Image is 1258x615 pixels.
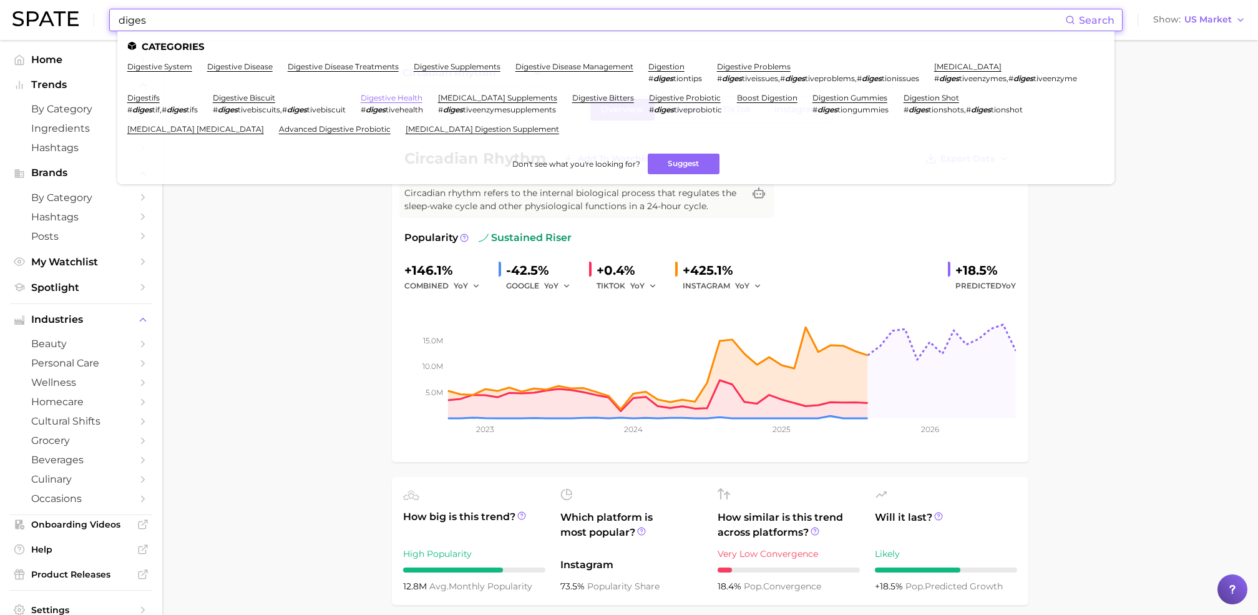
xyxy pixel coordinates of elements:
div: TIKTOK [597,278,665,293]
span: tiongummies [837,105,889,114]
span: occasions [31,493,131,504]
a: digestive disease [207,62,273,71]
a: Product Releases [10,565,152,584]
em: diges [132,105,152,114]
em: diges [1013,74,1033,83]
abbr: popularity index [744,581,763,592]
span: Circadian rhythm refers to the internal biological process that regulates the sleep-wake cycle an... [404,187,744,213]
span: personal care [31,357,131,369]
a: digestive problems [717,62,791,71]
div: , [904,105,1023,114]
a: Home [10,50,152,69]
span: Popularity [404,230,458,245]
span: tivehealth [386,105,423,114]
span: homecare [31,396,131,408]
span: Will it last? [875,510,1017,540]
div: , [934,74,1077,83]
input: Search here for a brand, industry, or ingredient [117,9,1065,31]
a: digestion [648,62,685,71]
span: Hashtags [31,142,131,154]
span: beauty [31,338,131,350]
a: cultural shifts [10,411,152,431]
span: grocery [31,435,131,446]
a: Posts [10,227,152,246]
div: GOOGLE [506,278,579,293]
a: digestive bitters [572,93,634,102]
span: How similar is this trend across platforms? [718,510,860,540]
img: sustained riser [479,233,489,243]
span: convergence [744,581,821,592]
a: wellness [10,373,152,392]
span: Industries [31,314,131,325]
span: How big is this trend? [403,509,545,540]
em: diges [218,105,238,114]
span: # [812,105,817,114]
button: Trends [10,76,152,94]
div: Very Low Convergence [718,546,860,561]
a: digestion shot [904,93,959,102]
div: +18.5% [955,260,1016,280]
button: Industries [10,310,152,329]
abbr: average [429,581,449,592]
span: tiontips [673,74,702,83]
span: Home [31,54,131,66]
span: tivebiscuit [307,105,346,114]
span: Spotlight [31,282,131,293]
a: advanced digestive probiotic [279,124,391,134]
div: -42.5% [506,260,579,280]
span: # [162,105,167,114]
span: 18.4% [718,581,744,592]
div: High Popularity [403,546,545,561]
span: # [717,74,722,83]
span: 12.8m [403,581,429,592]
div: combined [404,278,489,293]
a: Onboarding Videos [10,515,152,534]
span: YoY [454,280,468,291]
a: Ingredients [10,119,152,138]
a: digestive probiotic [649,93,721,102]
em: diges [939,74,959,83]
span: # [1008,74,1013,83]
a: [MEDICAL_DATA] supplements [438,93,557,102]
span: Which platform is most popular? [560,510,703,551]
span: Predicted [955,278,1016,293]
span: # [648,74,653,83]
div: , , [717,74,919,83]
span: tiveissues [742,74,778,83]
em: diges [722,74,742,83]
span: tiveenzyme [1033,74,1077,83]
span: 73.5% [560,581,587,592]
span: # [966,105,971,114]
span: US Market [1184,16,1232,23]
a: digestive supplements [414,62,500,71]
span: # [282,105,287,114]
span: tiveprobiotic [674,105,722,114]
span: # [934,74,939,83]
a: [MEDICAL_DATA] [934,62,1002,71]
button: Brands [10,164,152,182]
button: YoY [454,278,480,293]
a: by Category [10,188,152,207]
a: digestive disease management [515,62,633,71]
span: Ingredients [31,122,131,134]
a: by Category [10,99,152,119]
span: culinary [31,473,131,485]
span: tionissues [882,74,919,83]
span: by Category [31,192,131,204]
a: Hashtags [10,207,152,227]
em: diges [366,105,386,114]
span: # [361,105,366,114]
span: # [438,105,443,114]
button: YoY [735,278,762,293]
button: ShowUS Market [1150,12,1249,28]
abbr: popularity index [905,581,925,592]
em: diges [862,74,882,83]
span: predicted growth [905,581,1003,592]
span: Instagram [560,558,703,573]
a: Spotlight [10,278,152,297]
em: diges [817,105,837,114]
a: beverages [10,450,152,470]
span: tivebiscuits [238,105,280,114]
div: 7 / 10 [403,568,545,573]
span: # [780,74,785,83]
